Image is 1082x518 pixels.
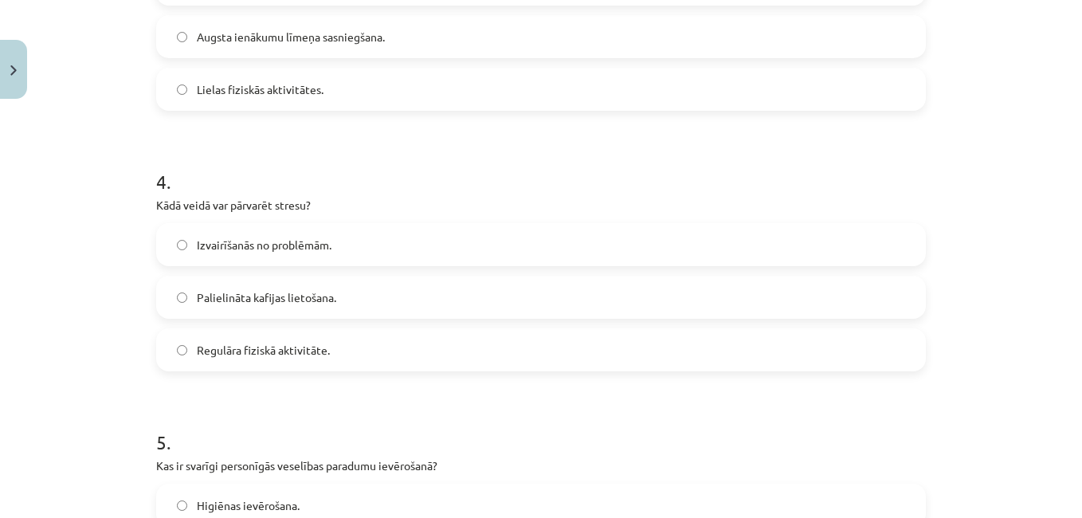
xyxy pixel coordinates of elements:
span: Augsta ienākumu līmeņa sasniegšana. [197,29,385,45]
input: Lielas fiziskās aktivitātes. [177,84,187,95]
input: Regulāra fiziskā aktivitāte. [177,345,187,355]
span: Palielināta kafijas lietošana. [197,289,336,306]
input: Augsta ienākumu līmeņa sasniegšana. [177,32,187,42]
input: Izvairīšanās no problēmām. [177,240,187,250]
input: Palielināta kafijas lietošana. [177,292,187,303]
span: Izvairīšanās no problēmām. [197,237,331,253]
img: icon-close-lesson-0947bae3869378f0d4975bcd49f059093ad1ed9edebbc8119c70593378902aed.svg [10,65,17,76]
h1: 4 . [156,143,926,192]
p: Kas ir svarīgi personīgās veselības paradumu ievērošanā? [156,457,926,474]
span: Lielas fiziskās aktivitātes. [197,81,323,98]
h1: 5 . [156,403,926,453]
span: Higiēnas ievērošana. [197,497,300,514]
input: Higiēnas ievērošana. [177,500,187,511]
span: Regulāra fiziskā aktivitāte. [197,342,330,359]
p: Kādā veidā var pārvarēt stresu? [156,197,926,214]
